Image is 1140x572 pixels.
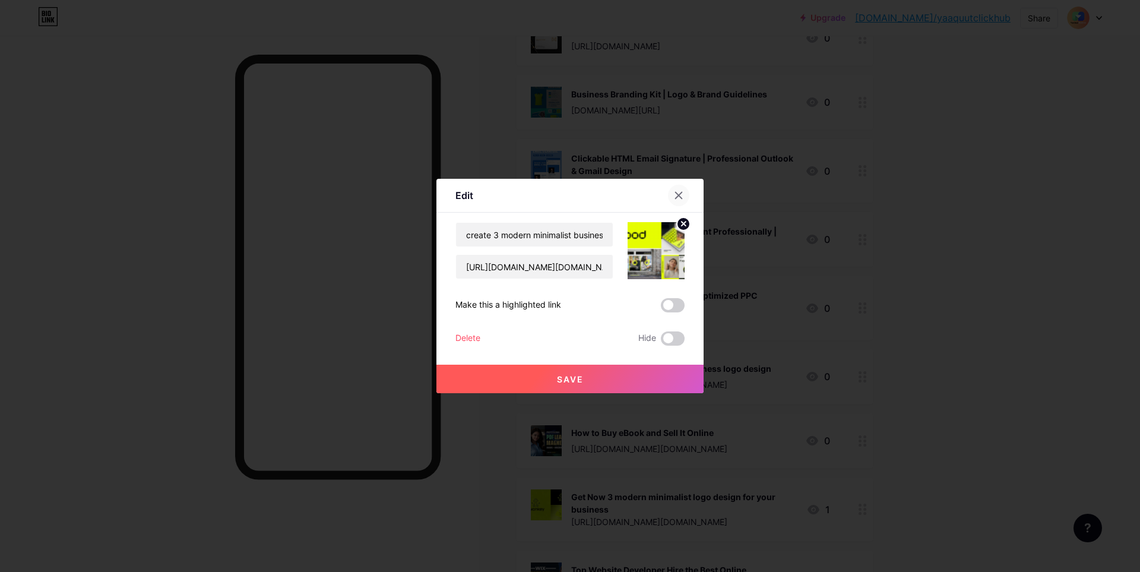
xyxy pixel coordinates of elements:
span: Hide [638,331,656,346]
button: Save [436,365,704,393]
img: link_thumbnail [628,222,685,279]
input: Title [456,223,613,247]
input: URL [456,255,613,279]
div: Make this a highlighted link [455,298,561,312]
div: Edit [455,188,473,203]
span: Save [557,374,584,384]
div: Delete [455,331,480,346]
